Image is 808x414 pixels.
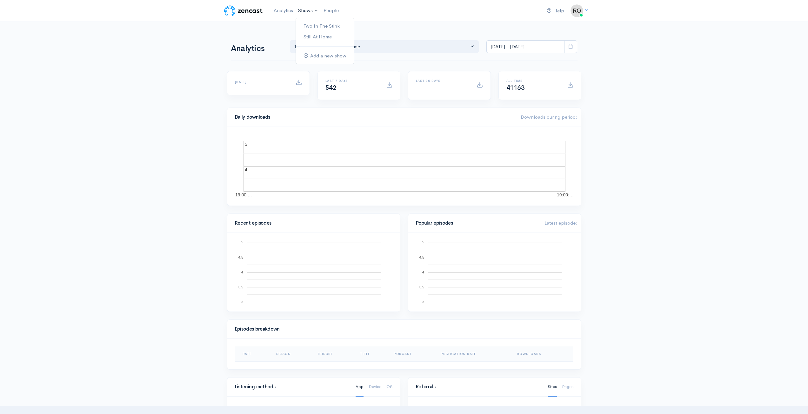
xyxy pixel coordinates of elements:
svg: A chart. [235,240,393,304]
svg: A chart. [416,240,574,304]
div: Two In The Stink , Still At Home [294,43,469,50]
a: People [321,4,341,17]
a: App [356,377,364,397]
a: Sites [548,377,557,397]
ul: Shows [296,18,354,64]
input: analytics date range selector [486,40,564,53]
text: 3 [422,300,424,304]
th: Episode [313,346,355,362]
a: Two In The Stink [296,21,354,32]
text: 5 [422,240,424,244]
h4: Episodes breakdown [235,326,570,332]
img: ... [571,4,583,17]
span: 542 [325,84,337,92]
text: 3.5 [238,285,243,289]
a: Add a new show [296,50,354,62]
th: Publication Date [436,346,512,362]
a: Shows [296,4,321,18]
text: 5 [241,240,243,244]
h4: Popular episodes [416,220,537,226]
h6: [DATE] [235,80,288,84]
th: Podcast [389,346,436,362]
iframe: gist-messenger-bubble-iframe [786,392,802,408]
a: Device [369,377,381,397]
a: Pages [562,377,573,397]
h4: Referrals [416,384,540,390]
text: 3 [241,300,243,304]
h4: Listening methods [235,384,348,390]
span: Downloads during period: [521,114,577,120]
th: Title [355,346,389,362]
text: 4 [241,270,243,274]
th: Downloads [512,346,573,362]
text: 4.5 [238,255,243,259]
h4: Daily downloads [235,115,513,120]
th: Date [235,346,271,362]
h1: Analytics [231,44,282,53]
img: ZenCast Logo [223,4,264,17]
th: Season [271,346,313,362]
a: Still At Home [296,31,354,43]
text: 5 [245,142,247,147]
text: 19:00:… [557,192,574,197]
span: Latest episode: [544,220,577,226]
button: Two In The Stink, Still At Home [290,40,479,53]
span: 41163 [506,84,525,92]
h4: Recent episodes [235,220,389,226]
text: 4 [245,167,247,172]
text: 4.5 [419,255,424,259]
text: 4 [422,270,424,274]
svg: A chart. [235,135,574,198]
h6: Last 7 days [325,79,378,82]
a: Analytics [271,4,296,17]
text: 3.5 [419,285,424,289]
h6: All time [506,79,559,82]
a: Help [544,4,567,18]
text: 19:00:… [235,192,252,197]
a: OS [386,377,392,397]
h6: Last 30 days [416,79,469,82]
